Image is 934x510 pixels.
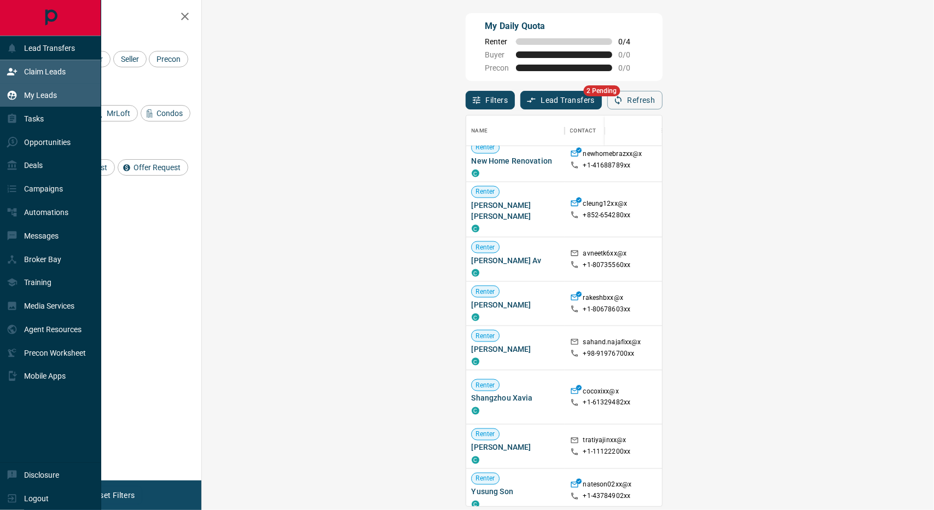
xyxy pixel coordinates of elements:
[466,115,565,146] div: Name
[583,260,631,270] p: +1- 80735560xx
[472,143,500,152] span: Renter
[485,63,509,72] span: Precon
[583,85,620,96] span: 2 Pending
[472,486,559,497] span: Yusung Son
[583,349,635,358] p: +98- 91976700xx
[141,105,190,121] div: Condos
[520,91,602,109] button: Lead Transfers
[472,170,479,177] div: condos.ca
[130,163,184,172] span: Offer Request
[583,492,631,501] p: +1- 43784902xx
[570,115,596,146] div: Contact
[118,159,188,176] div: Offer Request
[583,387,619,398] p: cocoxixx@x
[472,155,559,166] span: New Home Renovation
[583,448,631,457] p: +1- 11122200xx
[472,299,559,310] span: [PERSON_NAME]
[472,255,559,266] span: [PERSON_NAME] Av
[583,480,632,492] p: nateson02xx@x
[619,50,643,59] span: 0 / 0
[472,200,559,222] span: [PERSON_NAME] [PERSON_NAME]
[472,393,559,404] span: Shangzhou Xavia
[103,109,134,118] span: MrLoft
[472,187,500,196] span: Renter
[472,287,500,296] span: Renter
[583,305,631,314] p: +1- 80678603xx
[466,91,515,109] button: Filters
[583,436,626,448] p: tratiyajinxx@x
[583,149,642,161] p: newhomebrazxx@x
[117,55,143,63] span: Seller
[583,161,631,170] p: +1- 41688789xx
[485,50,509,59] span: Buyer
[583,249,627,260] p: avneetk6xx@x
[149,51,188,67] div: Precon
[472,430,500,439] span: Renter
[472,407,479,415] div: condos.ca
[485,37,509,46] span: Renter
[583,398,631,408] p: +1- 61329482xx
[472,331,500,340] span: Renter
[472,358,479,366] div: condos.ca
[91,105,138,121] div: MrLoft
[472,442,559,453] span: [PERSON_NAME]
[472,474,500,483] span: Renter
[472,501,479,508] div: condos.ca
[583,199,628,211] p: cleung12xx@x
[619,63,643,72] span: 0 / 0
[472,242,500,252] span: Renter
[472,225,479,233] div: condos.ca
[607,91,663,109] button: Refresh
[472,344,559,355] span: [PERSON_NAME]
[153,109,187,118] span: Condos
[472,115,488,146] div: Name
[472,269,479,277] div: condos.ca
[113,51,147,67] div: Seller
[619,37,643,46] span: 0 / 4
[485,20,643,33] p: My Daily Quota
[472,314,479,321] div: condos.ca
[153,55,184,63] span: Precon
[472,380,500,390] span: Renter
[583,338,641,349] p: sahand.najafixx@x
[583,211,631,220] p: +852- 654280xx
[583,293,623,305] p: rakeshbxx@x
[472,456,479,464] div: condos.ca
[83,486,142,505] button: Reset Filters
[35,11,190,24] h2: Filters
